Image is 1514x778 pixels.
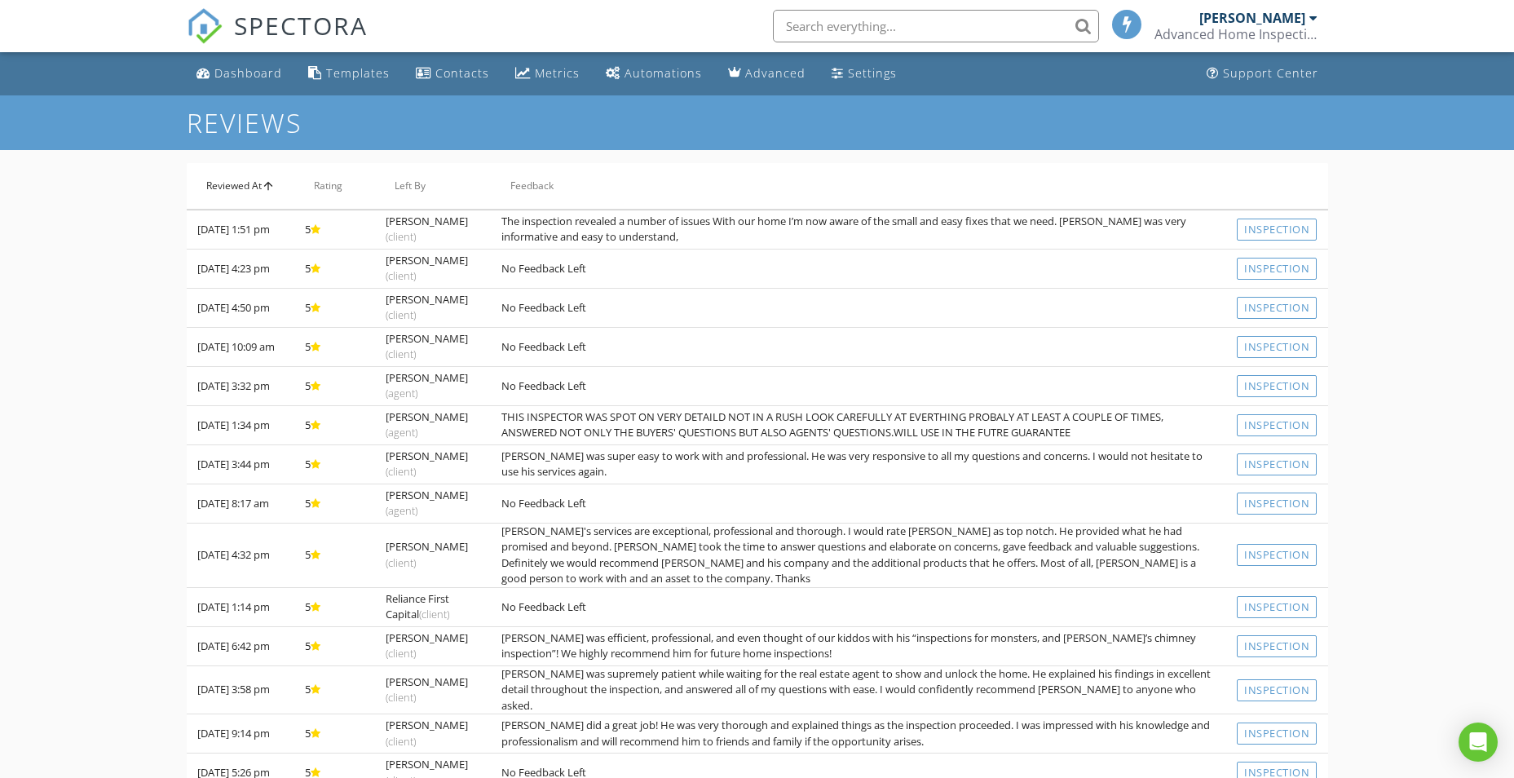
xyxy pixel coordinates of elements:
input: Search everything... [773,10,1099,42]
th: : Not sorted. [1226,163,1327,209]
span: [PERSON_NAME] [386,488,468,519]
td: [DATE] 1:34 pm [187,405,294,444]
i: arrow_upward [262,179,275,192]
td: 5 [294,444,375,484]
a: Inspection [1237,297,1317,319]
td: 5 [294,665,375,714]
span: [PERSON_NAME] [386,253,468,284]
th: Rating: Not sorted. Activate to sort ascending. [294,163,375,209]
div: Automations [625,65,702,81]
span: (client) [386,229,416,244]
a: Inspection [1237,453,1317,475]
span: (agent) [386,425,417,440]
h1: Reviews [187,108,1328,137]
td: [PERSON_NAME] was supremely patient while waiting for the real estate agent to show and unlock th... [491,665,1226,714]
td: No Feedback Left [491,327,1226,366]
div: [PERSON_NAME] [1199,10,1305,26]
td: [DATE] 9:14 pm [187,714,294,754]
th: Reviewed At: Sorted ascending. Activate to sort descending. [187,163,294,209]
a: Contacts [409,59,496,89]
a: Advanced [722,59,812,89]
td: No Feedback Left [491,484,1226,523]
span: [PERSON_NAME] [386,370,468,401]
a: Inspection [1237,414,1317,436]
a: Inspection [1237,219,1317,241]
td: 5 [294,484,375,523]
td: [DATE] 3:32 pm [187,366,294,405]
a: Inspection [1237,493,1317,515]
th: Left By: Not sorted. Activate to sort ascending. [375,163,492,209]
div: Dashboard [214,65,282,81]
td: 5 [294,249,375,288]
td: 5 [294,523,375,587]
span: Reliance First Capital [386,591,449,622]
span: [PERSON_NAME] [386,331,468,362]
td: [DATE] 1:14 pm [187,587,294,626]
td: 5 [294,288,375,327]
td: [DATE] 1:51 pm [187,210,294,249]
div: Metrics [535,65,580,81]
span: (client) [386,464,416,479]
span: (client) [386,307,416,322]
td: No Feedback Left [491,366,1226,405]
div: Open Intercom Messenger [1459,723,1498,762]
img: The Best Home Inspection Software - Spectora [187,8,223,44]
span: SPECTORA [234,8,368,42]
a: Inspection [1237,635,1317,657]
a: Metrics [509,59,586,89]
td: 5 [294,210,375,249]
td: No Feedback Left [491,587,1226,626]
td: 5 [294,366,375,405]
div: Templates [326,65,390,81]
a: Support Center [1200,59,1325,89]
td: [PERSON_NAME] was super easy to work with and professional. He was very responsive to all my ques... [491,444,1226,484]
a: Inspection [1237,544,1317,566]
td: 5 [294,714,375,754]
td: [DATE] 8:17 am [187,484,294,523]
a: Dashboard [190,59,289,89]
a: Settings [825,59,903,89]
td: THIS INSPECTOR WAS SPOT ON VERY DETAILD NOT IN A RUSH LOOK CAREFULLY AT EVERTHING PROBALY AT LEAS... [491,405,1226,444]
span: [PERSON_NAME] [386,449,468,480]
a: Inspection [1237,723,1317,745]
td: [PERSON_NAME] was efficient, professional, and even thought of our kiddos with his “inspections f... [491,626,1226,665]
div: Advanced [745,65,806,81]
a: Inspection [1237,596,1317,618]
span: [PERSON_NAME] [386,539,468,570]
a: Templates [302,59,396,89]
span: (client) [386,555,416,570]
span: (client) [419,607,449,621]
td: 5 [294,405,375,444]
span: [PERSON_NAME] [386,292,468,323]
td: No Feedback Left [491,249,1226,288]
span: [PERSON_NAME] [386,630,468,661]
span: [PERSON_NAME] [386,718,468,749]
span: [PERSON_NAME] [386,409,468,440]
th: Feedback: Not sorted. Activate to sort ascending. [491,163,1226,209]
span: [PERSON_NAME] [386,674,468,705]
td: 5 [294,626,375,665]
div: Contacts [435,65,489,81]
td: [DATE] 6:42 pm [187,626,294,665]
a: Inspection [1237,258,1317,280]
td: [DATE] 10:09 am [187,327,294,366]
span: (agent) [386,503,417,518]
td: [PERSON_NAME]'s services are exceptional, professional and thorough. I would rate [PERSON_NAME] a... [491,523,1226,587]
td: [DATE] 4:50 pm [187,288,294,327]
div: Advanced Home Inspections Pennsylvania [1154,26,1318,42]
span: (client) [386,268,416,283]
td: [DATE] 3:44 pm [187,444,294,484]
td: [PERSON_NAME] did a great job! He was very thorough and explained things as the inspection procee... [491,714,1226,754]
a: Inspection [1237,375,1317,397]
td: 5 [294,587,375,626]
div: Settings [848,65,897,81]
td: [DATE] 4:32 pm [187,523,294,587]
td: [DATE] 4:23 pm [187,249,294,288]
td: No Feedback Left [491,288,1226,327]
span: (agent) [386,386,417,400]
td: [DATE] 3:58 pm [187,665,294,714]
span: (client) [386,734,416,749]
a: SPECTORA [187,22,368,56]
div: Support Center [1223,65,1318,81]
span: (client) [386,646,416,661]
